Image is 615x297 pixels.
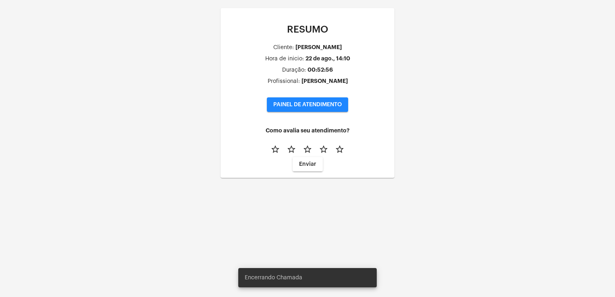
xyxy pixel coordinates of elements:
[282,67,306,73] div: Duração:
[303,144,312,154] mat-icon: star_border
[305,56,350,62] div: 22 de ago., 14:10
[293,157,323,171] button: Enviar
[227,24,388,35] p: RESUMO
[270,144,280,154] mat-icon: star_border
[227,128,388,134] h4: Como avalia seu atendimento?
[265,56,304,62] div: Hora de inicio:
[301,78,348,84] div: [PERSON_NAME]
[267,97,348,112] button: PAINEL DE ATENDIMENTO
[295,44,342,50] div: [PERSON_NAME]
[299,161,316,167] span: Enviar
[307,67,333,73] div: 00:52:56
[273,45,294,51] div: Cliente:
[245,274,302,282] span: Encerrando Chamada
[273,102,342,107] span: PAINEL DE ATENDIMENTO
[319,144,328,154] mat-icon: star_border
[287,144,296,154] mat-icon: star_border
[268,78,300,85] div: Profissional:
[335,144,345,154] mat-icon: star_border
